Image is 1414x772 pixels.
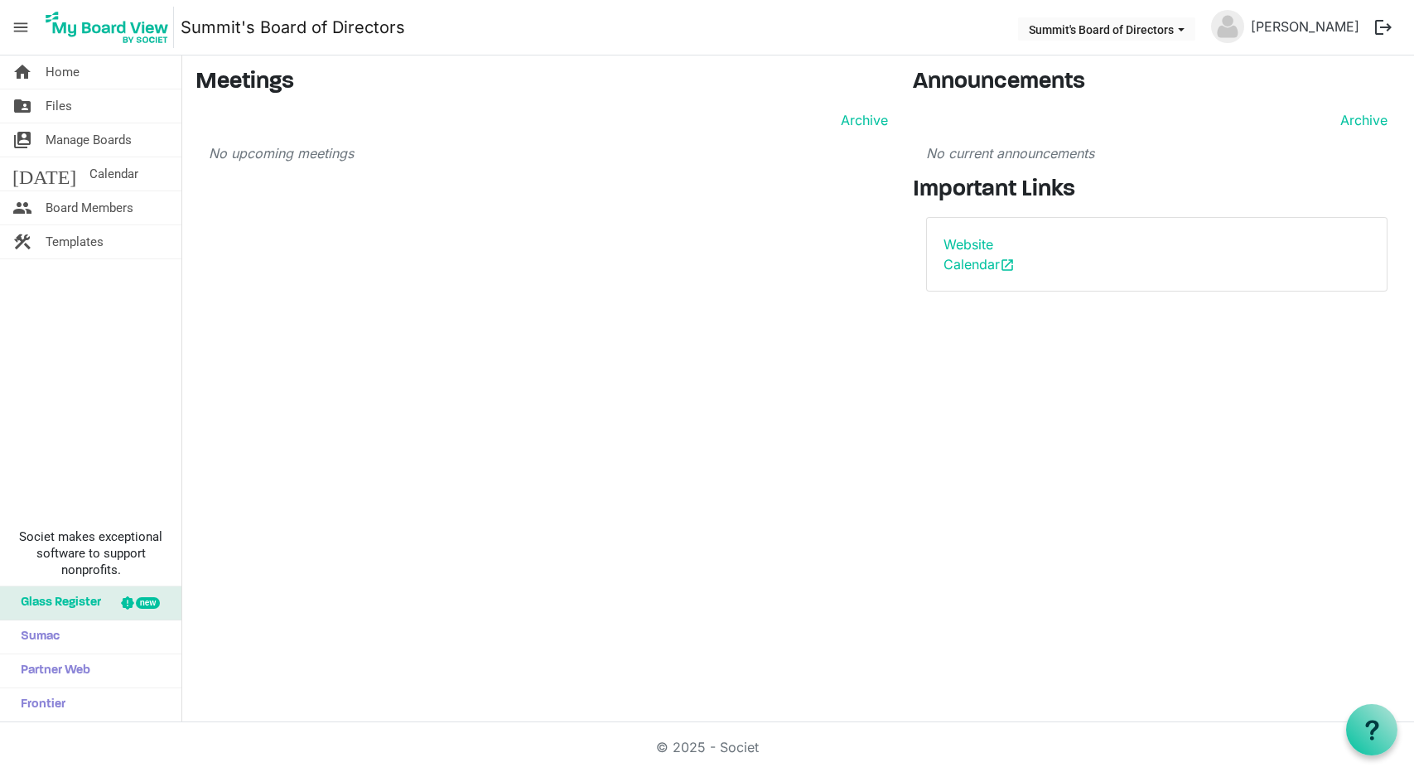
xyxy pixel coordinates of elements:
span: Frontier [12,688,65,721]
img: My Board View Logo [41,7,174,48]
a: Archive [1334,110,1387,130]
span: Home [46,55,80,89]
span: Sumac [12,620,60,654]
button: logout [1366,10,1401,45]
a: Archive [834,110,888,130]
span: switch_account [12,123,32,157]
a: Website [943,236,993,253]
span: Board Members [46,191,133,224]
div: new [136,597,160,609]
span: Templates [46,225,104,258]
h3: Meetings [195,69,888,97]
span: Societ makes exceptional software to support nonprofits. [7,528,174,578]
p: No current announcements [926,143,1387,163]
span: open_in_new [1000,258,1015,273]
h3: Announcements [913,69,1401,97]
a: [PERSON_NAME] [1244,10,1366,43]
span: construction [12,225,32,258]
span: [DATE] [12,157,76,191]
h3: Important Links [913,176,1401,205]
span: Glass Register [12,586,101,620]
button: Summit's Board of Directors dropdownbutton [1018,17,1195,41]
span: Partner Web [12,654,90,688]
span: Manage Boards [46,123,132,157]
span: home [12,55,32,89]
a: © 2025 - Societ [656,739,759,755]
span: Calendar [89,157,138,191]
a: My Board View Logo [41,7,181,48]
a: Calendaropen_in_new [943,256,1015,273]
span: Files [46,89,72,123]
span: people [12,191,32,224]
a: Summit's Board of Directors [181,11,405,44]
img: no-profile-picture.svg [1211,10,1244,43]
p: No upcoming meetings [209,143,888,163]
span: menu [5,12,36,43]
span: folder_shared [12,89,32,123]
